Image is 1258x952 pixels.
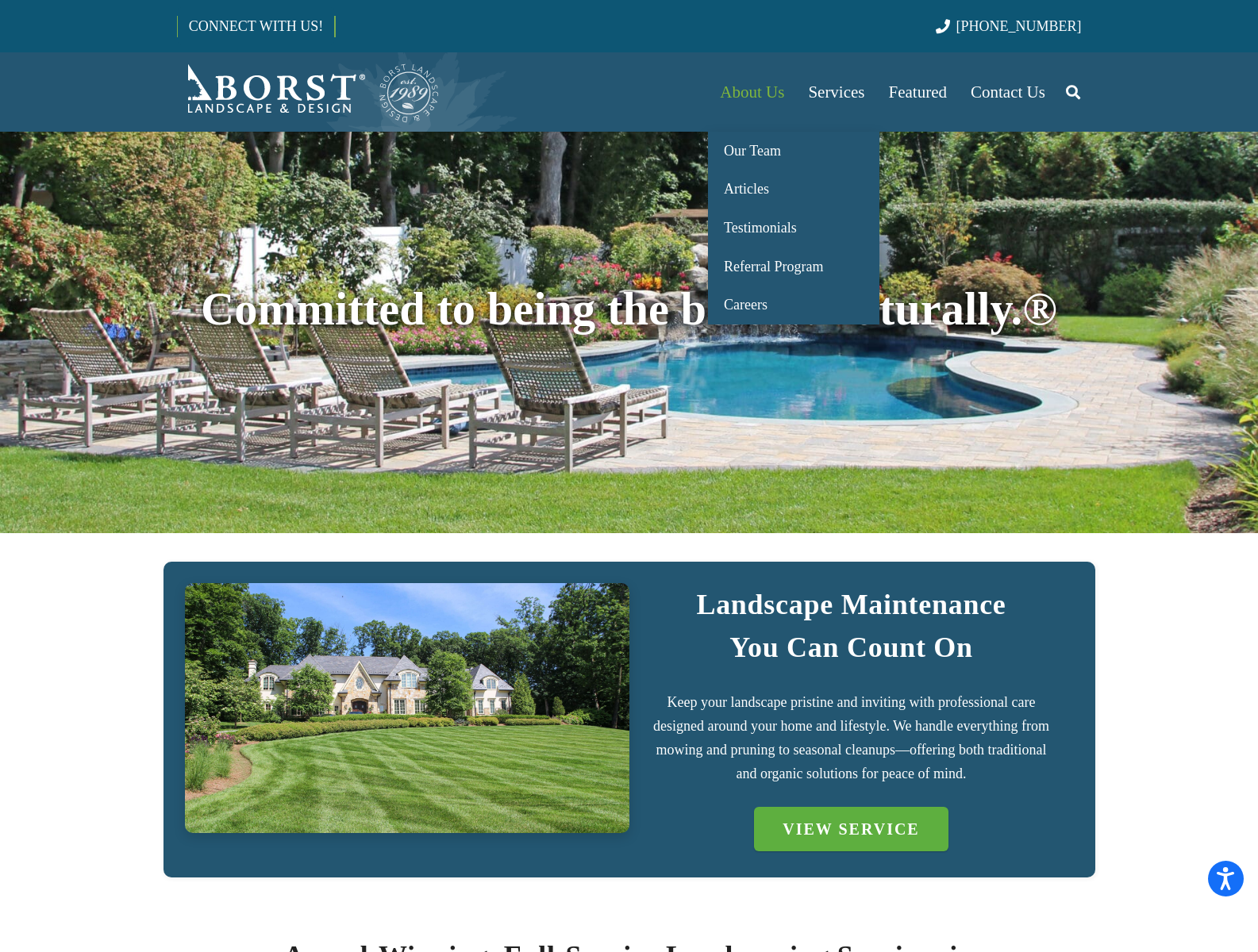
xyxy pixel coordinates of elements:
a: Articles [708,171,879,209]
a: [PHONE_NUMBER] [936,18,1081,34]
a: CONNECT WITH US! [178,7,334,45]
a: Careers [708,286,879,324]
a: VIEW SERVICE [754,807,948,851]
span: [PHONE_NUMBER] [956,18,1082,34]
span: About Us [720,83,784,102]
a: Borst-Logo [177,60,440,124]
a: Referral Program [708,248,879,286]
a: Featured [877,52,959,132]
strong: You Can Count On [729,631,973,663]
a: Our Team [708,132,879,171]
span: Services [808,83,864,102]
a: About Us [708,52,796,132]
span: Featured [889,83,947,102]
span: Referral Program [724,259,823,274]
a: Services [796,52,876,132]
span: Careers [724,297,767,313]
span: Contact Us [971,83,1045,102]
span: Keep your landscape pristine and inviting with professional care designed around your home and li... [653,694,1049,781]
strong: Landscape Maintenance [696,589,1006,620]
a: Search [1057,72,1089,112]
span: Articles [724,181,769,197]
span: Our Team [724,143,781,159]
a: Testimonials [708,209,879,248]
a: Contact Us [959,52,1057,132]
span: Committed to being the best … naturally.® [201,283,1057,335]
a: IMG_7723 (1) [185,583,629,833]
span: Testimonials [724,220,797,236]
